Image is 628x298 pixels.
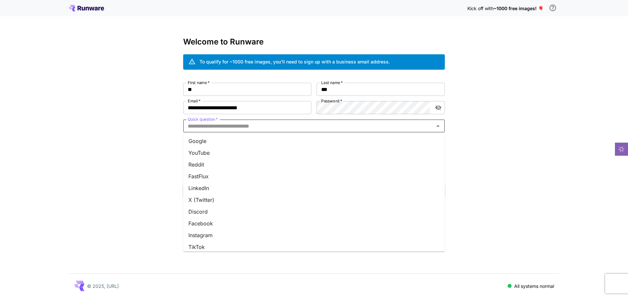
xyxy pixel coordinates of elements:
li: X (Twitter) [183,194,445,206]
li: Facebook [183,218,445,229]
button: toggle password visibility [432,102,444,114]
label: Email [188,98,201,104]
li: LinkedIn [183,182,445,194]
p: All systems normal [514,283,554,289]
li: FastFlux [183,170,445,182]
button: In order to qualify for free credit, you need to sign up with a business email address and click ... [546,1,559,14]
label: Last name [321,80,343,85]
label: First name [188,80,210,85]
li: YouTube [183,147,445,159]
h3: Welcome to Runware [183,37,445,46]
div: To qualify for ~1000 free images, you’ll need to sign up with a business email address. [200,58,390,65]
li: Google [183,135,445,147]
p: © 2025, [URL] [87,283,119,289]
label: Password [321,98,342,104]
li: Instagram [183,229,445,241]
span: Kick off with [467,6,494,11]
label: Quick question [188,116,218,122]
button: Close [433,121,443,131]
li: Reddit [183,159,445,170]
li: TikTok [183,241,445,253]
span: ~1000 free images! 🎈 [494,6,544,11]
li: Discord [183,206,445,218]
